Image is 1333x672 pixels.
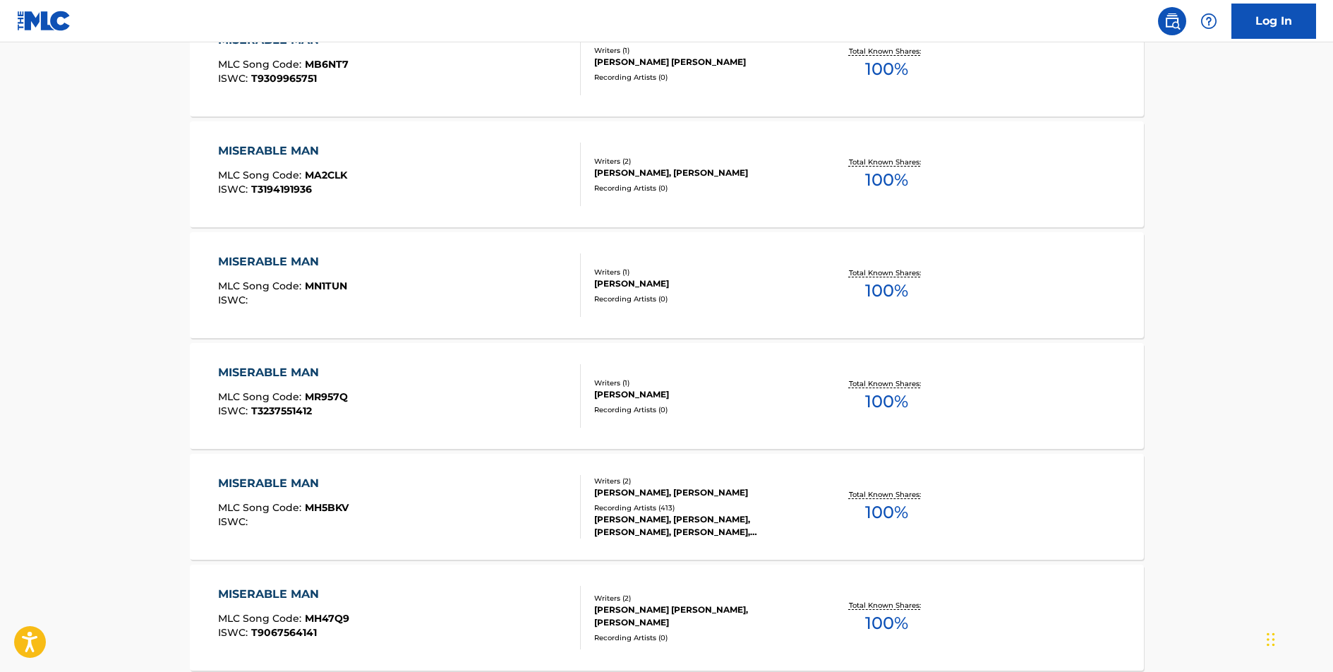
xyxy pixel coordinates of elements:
span: 100 % [865,611,908,636]
div: MISERABLE MAN [218,253,347,270]
span: MH5BKV [305,501,349,514]
span: 100 % [865,389,908,414]
span: MA2CLK [305,169,347,181]
div: MISERABLE MAN [218,364,348,381]
div: Recording Artists ( 0 ) [594,632,807,643]
p: Total Known Shares: [849,378,924,389]
span: MN1TUN [305,280,347,292]
a: MISERABLE MANMLC Song Code:MH47Q9ISWC:T9067564141Writers (2)[PERSON_NAME] [PERSON_NAME], [PERSON_... [190,565,1144,671]
span: ISWC : [218,72,251,85]
div: MISERABLE MAN [218,586,349,603]
div: Help [1195,7,1223,35]
div: [PERSON_NAME], [PERSON_NAME], [PERSON_NAME], [PERSON_NAME], [PERSON_NAME] [594,513,807,539]
div: Writers ( 2 ) [594,476,807,486]
p: Total Known Shares: [849,268,924,278]
a: Log In [1231,4,1316,39]
div: [PERSON_NAME], [PERSON_NAME] [594,167,807,179]
span: 100 % [865,56,908,82]
span: MLC Song Code : [218,390,305,403]
div: Recording Artists ( 0 ) [594,183,807,193]
span: ISWC : [218,404,251,417]
img: MLC Logo [17,11,71,31]
div: [PERSON_NAME], [PERSON_NAME] [594,486,807,499]
div: [PERSON_NAME] [PERSON_NAME], [PERSON_NAME] [594,604,807,629]
p: Total Known Shares: [849,600,924,611]
span: MH47Q9 [305,612,349,625]
span: 100 % [865,167,908,193]
div: MISERABLE MAN [218,143,347,160]
span: 100 % [865,500,908,525]
span: MLC Song Code : [218,169,305,181]
div: Recording Artists ( 0 ) [594,404,807,415]
span: MLC Song Code : [218,612,305,625]
span: ISWC : [218,294,251,306]
iframe: Chat Widget [1262,604,1333,672]
a: MISERABLE MANMLC Song Code:MR957QISWC:T3237551412Writers (1)[PERSON_NAME]Recording Artists (0)Tot... [190,343,1144,449]
a: MISERABLE MANMLC Song Code:MN1TUNISWC:Writers (1)[PERSON_NAME]Recording Artists (0)Total Known Sh... [190,232,1144,338]
div: Writers ( 2 ) [594,156,807,167]
img: search [1164,13,1181,30]
span: 100 % [865,278,908,304]
div: [PERSON_NAME] [594,388,807,401]
span: T9067564141 [251,626,317,639]
div: Drag [1267,618,1275,661]
span: ISWC : [218,515,251,528]
div: Recording Artists ( 0 ) [594,72,807,83]
div: Writers ( 1 ) [594,378,807,388]
p: Total Known Shares: [849,46,924,56]
a: Public Search [1158,7,1186,35]
div: Writers ( 1 ) [594,45,807,56]
span: MB6NT7 [305,58,349,71]
p: Total Known Shares: [849,157,924,167]
span: ISWC : [218,626,251,639]
div: Recording Artists ( 0 ) [594,294,807,304]
span: T3237551412 [251,404,312,417]
div: MISERABLE MAN [218,475,349,492]
img: help [1200,13,1217,30]
div: Writers ( 1 ) [594,267,807,277]
span: MLC Song Code : [218,58,305,71]
span: MR957Q [305,390,348,403]
p: Total Known Shares: [849,489,924,500]
span: ISWC : [218,183,251,196]
a: MISERABLE MANMLC Song Code:MB6NT7ISWC:T9309965751Writers (1)[PERSON_NAME] [PERSON_NAME]Recording ... [190,11,1144,116]
div: Writers ( 2 ) [594,593,807,604]
div: [PERSON_NAME] [PERSON_NAME] [594,56,807,68]
span: MLC Song Code : [218,501,305,514]
span: T9309965751 [251,72,317,85]
div: [PERSON_NAME] [594,277,807,290]
a: MISERABLE MANMLC Song Code:MH5BKVISWC:Writers (2)[PERSON_NAME], [PERSON_NAME]Recording Artists (4... [190,454,1144,560]
span: MLC Song Code : [218,280,305,292]
a: MISERABLE MANMLC Song Code:MA2CLKISWC:T3194191936Writers (2)[PERSON_NAME], [PERSON_NAME]Recording... [190,121,1144,227]
div: Recording Artists ( 413 ) [594,503,807,513]
span: T3194191936 [251,183,312,196]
